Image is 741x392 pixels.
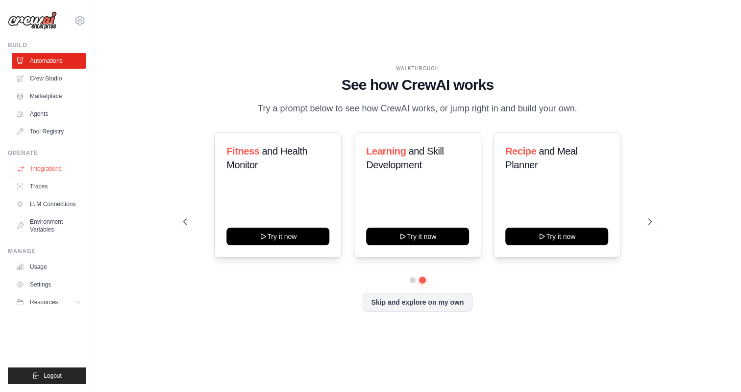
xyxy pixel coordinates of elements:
a: LLM Connections [12,196,86,212]
button: Try it now [505,228,608,245]
a: Agents [12,106,86,122]
a: Settings [12,277,86,292]
span: Resources [30,298,58,306]
a: Marketplace [12,88,86,104]
span: Fitness [227,146,260,157]
a: Crew Studio [12,71,86,86]
button: Skip and explore on my own [363,293,472,312]
div: Operate [8,149,86,157]
span: and Skill Development [366,146,444,170]
span: Learning [366,146,406,157]
h1: See how CrewAI works [183,76,652,94]
button: Try it now [366,228,469,245]
span: Logout [44,372,62,380]
img: Logo [8,11,57,30]
a: Automations [12,53,86,69]
span: and Meal Planner [505,146,577,170]
div: WALKTHROUGH [183,65,652,72]
iframe: Chat Widget [692,345,741,392]
a: Traces [12,179,86,194]
span: Recipe [505,146,536,157]
div: Build [8,41,86,49]
a: Integrations [13,161,87,177]
a: Tool Registry [12,124,86,139]
p: Try a prompt below to see how CrewAI works, or jump right in and build your own. [253,102,582,116]
span: and Health Monitor [227,146,308,170]
button: Logout [8,367,86,384]
div: Manage [8,247,86,255]
a: Usage [12,259,86,275]
a: Environment Variables [12,214,86,237]
button: Try it now [227,228,330,245]
button: Resources [12,294,86,310]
